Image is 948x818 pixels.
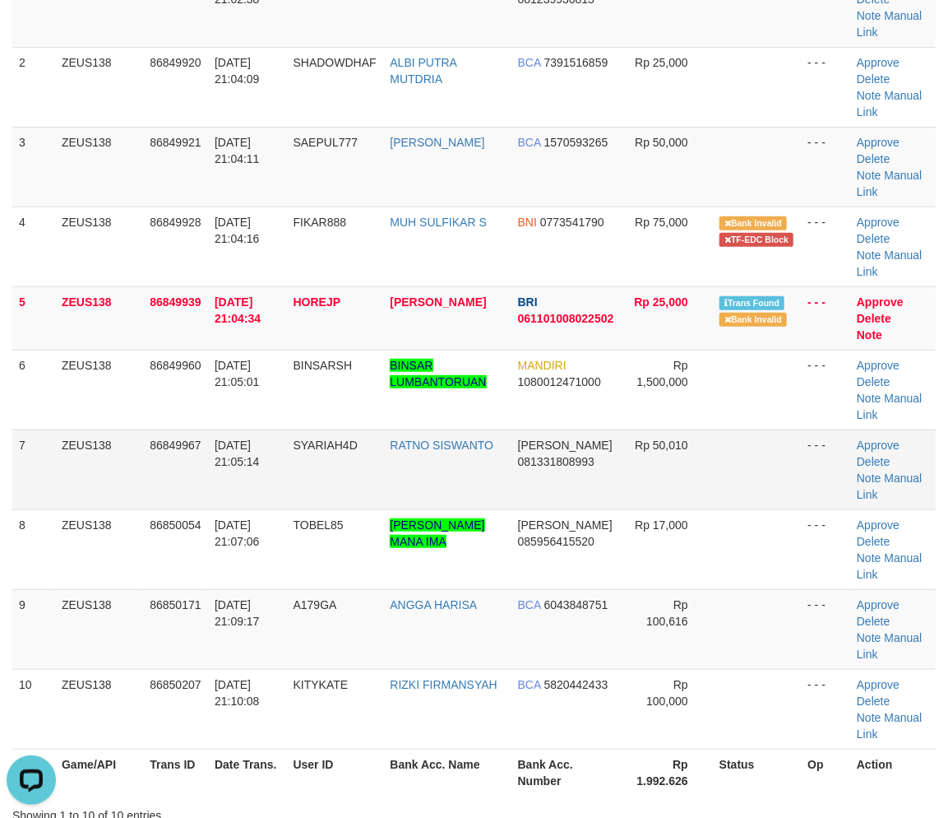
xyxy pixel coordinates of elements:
[857,9,881,22] a: Note
[801,669,850,749] td: - - -
[801,127,850,207] td: - - -
[55,669,143,749] td: ZEUS138
[857,328,882,342] a: Note
[857,375,890,388] a: Delete
[857,678,899,691] a: Approve
[857,249,922,278] a: Manual Link
[518,518,613,532] span: [PERSON_NAME]
[294,136,358,149] span: SAEPUL777
[637,359,688,388] span: Rp 1,500,000
[55,350,143,430] td: ZEUS138
[857,169,881,182] a: Note
[540,216,604,229] span: Copy 0773541790 to clipboard
[719,296,785,310] span: Similar transaction found
[518,216,537,229] span: BNI
[622,749,713,796] th: Rp 1.992.626
[857,392,922,421] a: Manual Link
[518,136,541,149] span: BCA
[150,598,201,611] span: 86850171
[634,295,687,309] span: Rp 25,000
[215,598,260,628] span: [DATE] 21:09:17
[719,313,787,327] span: Bank is not match
[857,249,881,262] a: Note
[55,207,143,286] td: ZEUS138
[150,439,201,452] span: 86849967
[801,286,850,350] td: - - -
[294,359,353,372] span: BINSARSH
[215,518,260,548] span: [DATE] 21:07:06
[801,430,850,509] td: - - -
[801,350,850,430] td: - - -
[55,749,143,796] th: Game/API
[857,631,922,661] a: Manual Link
[544,598,608,611] span: Copy 6043848751 to clipboard
[857,695,890,708] a: Delete
[857,598,899,611] a: Approve
[390,598,477,611] a: ANGGA HARISA
[294,295,341,309] span: HOREJP
[857,295,904,309] a: Approve
[857,392,881,405] a: Note
[857,56,899,69] a: Approve
[12,350,55,430] td: 6
[857,535,890,548] a: Delete
[635,216,688,229] span: Rp 75,000
[150,216,201,229] span: 86849928
[801,589,850,669] td: - - -
[518,598,541,611] span: BCA
[55,47,143,127] td: ZEUS138
[208,749,287,796] th: Date Trans.
[857,551,881,565] a: Note
[518,439,613,452] span: [PERSON_NAME]
[150,359,201,372] span: 86849960
[857,9,922,39] a: Manual Link
[801,509,850,589] td: - - -
[857,312,891,325] a: Delete
[55,286,143,350] td: ZEUS138
[713,749,802,796] th: Status
[518,678,541,691] span: BCA
[857,89,881,102] a: Note
[55,589,143,669] td: ZEUS138
[215,359,260,388] span: [DATE] 21:05:01
[857,455,890,468] a: Delete
[518,295,538,309] span: BRI
[390,518,484,548] a: [PERSON_NAME] MANA IMA
[857,216,899,229] a: Approve
[150,136,201,149] span: 86849921
[857,615,890,628] a: Delete
[215,439,260,468] span: [DATE] 21:05:14
[294,439,358,452] span: SYARIAH4D
[857,711,881,724] a: Note
[635,439,688,452] span: Rp 50,010
[518,56,541,69] span: BCA
[294,518,344,532] span: TOBEL85
[390,359,486,388] a: BINSAR LUMBANTORUAN
[518,359,566,372] span: MANDIRI
[857,359,899,372] a: Approve
[857,631,881,644] a: Note
[12,127,55,207] td: 3
[850,749,936,796] th: Action
[294,678,349,691] span: KITYKATE
[544,56,608,69] span: Copy 7391516859 to clipboard
[801,47,850,127] td: - - -
[12,589,55,669] td: 9
[150,56,201,69] span: 86849920
[215,678,260,708] span: [DATE] 21:10:08
[215,136,260,165] span: [DATE] 21:04:11
[294,598,337,611] span: A179GA
[55,509,143,589] td: ZEUS138
[150,518,201,532] span: 86850054
[215,216,260,245] span: [DATE] 21:04:16
[143,749,208,796] th: Trans ID
[857,152,890,165] a: Delete
[390,56,456,86] a: ALBI PUTRA MUTDRIA
[544,678,608,691] span: Copy 5820442433 to clipboard
[857,232,890,245] a: Delete
[390,295,486,309] a: [PERSON_NAME]
[7,7,56,56] button: Open LiveChat chat widget
[390,136,484,149] a: [PERSON_NAME]
[287,749,384,796] th: User ID
[646,598,688,628] span: Rp 100,616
